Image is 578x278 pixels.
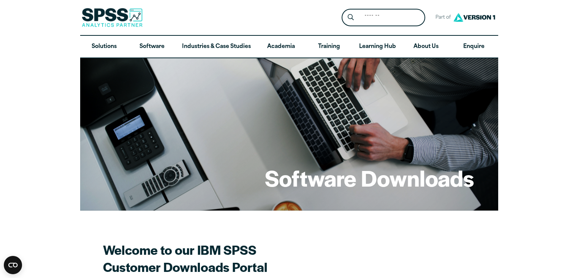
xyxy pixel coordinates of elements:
a: Training [305,36,353,58]
button: Search magnifying glass icon [344,11,358,25]
svg: Search magnifying glass icon [348,14,354,21]
a: Solutions [80,36,128,58]
img: SPSS Analytics Partner [82,8,143,27]
button: Open CMP widget [4,256,22,274]
nav: Desktop version of site main menu [80,36,498,58]
span: Part of [431,12,451,23]
h2: Welcome to our IBM SPSS Customer Downloads Portal [103,241,369,275]
form: Site Header Search Form [342,9,425,27]
a: Industries & Case Studies [176,36,257,58]
a: Learning Hub [353,36,402,58]
a: Academia [257,36,305,58]
a: About Us [402,36,450,58]
a: Enquire [450,36,498,58]
a: Software [128,36,176,58]
img: Version1 Logo [451,10,497,24]
h1: Software Downloads [265,163,474,193]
